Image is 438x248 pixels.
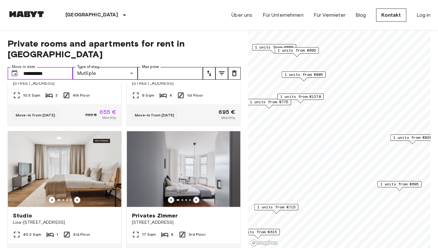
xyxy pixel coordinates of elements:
[169,93,172,98] span: 4
[100,109,116,115] span: 655 €
[252,44,296,54] div: Map marker
[8,67,21,80] button: Choose date, selected date is 1 Oct 2025
[355,11,366,19] a: Blog
[221,115,235,121] span: Monthly
[284,72,323,77] span: 1 units from €805
[203,67,215,80] button: tune
[8,38,241,59] span: Private rooms and apartments for rent in [GEOGRAPHIC_DATA]
[171,232,173,237] span: 8
[277,48,316,53] span: 1 units from €695
[236,229,280,239] div: Map marker
[142,93,154,98] span: 9 Sqm
[56,232,58,237] span: 1
[250,239,278,246] a: Mapbox logo
[13,80,116,87] span: [STREET_ADDRESS]
[238,229,277,235] span: 2 units from €615
[189,232,205,237] span: 3rd Floor
[219,109,235,115] span: 695 €
[73,93,89,98] span: 4th Floor
[8,11,45,17] img: Habyt
[380,181,418,187] span: 1 units from €695
[231,11,252,19] a: Über uns
[49,197,55,203] button: Previous image
[275,47,319,57] div: Map marker
[228,67,241,80] button: tune
[277,93,324,103] div: Map marker
[102,115,116,121] span: Monthly
[73,232,90,237] span: 3rd Floor
[132,212,178,219] span: Privates Zimmer
[13,219,116,226] span: Lisa-[STREET_ADDRESS]
[23,232,41,237] span: 40.3 Sqm
[215,67,228,80] button: tune
[416,11,430,19] a: Log in
[132,219,235,226] span: [STREET_ADDRESS]
[55,93,58,98] span: 3
[250,99,288,105] span: 1 units from €775
[13,212,32,219] span: Studio
[254,204,298,214] div: Map marker
[132,80,235,87] span: [STREET_ADDRESS]
[12,64,35,70] label: Move-in date
[23,93,40,98] span: 10.5 Sqm
[280,94,321,99] span: 1 units from €1270
[193,197,199,203] button: Previous image
[257,204,295,210] span: 1 units from €715
[73,67,138,80] div: Mutliple
[77,64,99,70] label: Type of stay
[390,134,434,144] div: Map marker
[376,8,406,22] a: Kontakt
[393,135,431,140] span: 1 units from €820
[16,113,55,117] span: Move-in from [DATE]
[127,131,240,207] img: Marketing picture of unit DE-01-047-05H
[168,197,174,203] button: Previous image
[8,131,121,207] img: Marketing picture of unit DE-01-491-304-001
[262,11,303,19] a: Für Unternehmen
[135,113,174,117] span: Move-in from [DATE]
[282,71,326,81] div: Map marker
[187,93,203,98] span: 1st Floor
[85,112,97,118] span: 690 €
[142,64,159,70] label: Max price
[247,99,291,109] div: Map marker
[377,181,421,191] div: Map marker
[142,232,156,237] span: 17 Sqm
[313,11,345,19] a: Für Vermieter
[65,11,118,19] p: [GEOGRAPHIC_DATA]
[74,197,80,203] button: Previous image
[255,44,293,50] span: 1 units from €655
